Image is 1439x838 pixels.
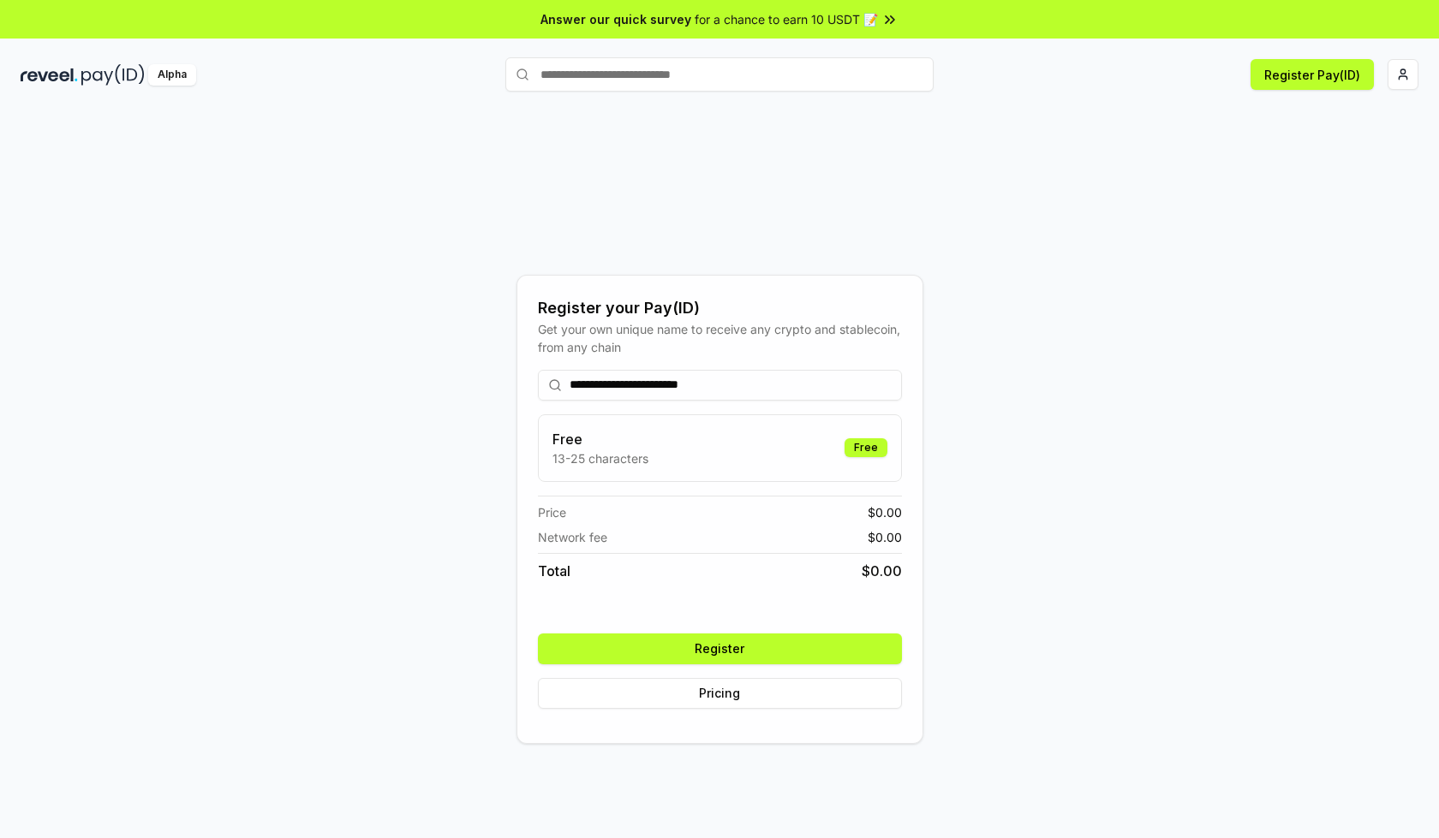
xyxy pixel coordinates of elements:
div: Alpha [148,64,196,86]
span: Answer our quick survey [540,10,691,28]
span: for a chance to earn 10 USDT 📝 [695,10,878,28]
span: Price [538,503,566,521]
button: Pricing [538,678,902,709]
img: reveel_dark [21,64,78,86]
span: $ 0.00 [868,528,902,546]
div: Free [845,438,887,457]
span: $ 0.00 [868,503,902,521]
button: Register Pay(ID) [1251,59,1374,90]
span: Total [538,561,570,581]
div: Get your own unique name to receive any crypto and stablecoin, from any chain [538,320,902,356]
p: 13-25 characters [552,449,648,467]
h3: Free [552,429,648,449]
span: $ 0.00 [862,561,902,581]
button: Register [538,633,902,664]
div: Register your Pay(ID) [538,296,902,320]
img: pay_id [81,64,145,86]
span: Network fee [538,528,607,546]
